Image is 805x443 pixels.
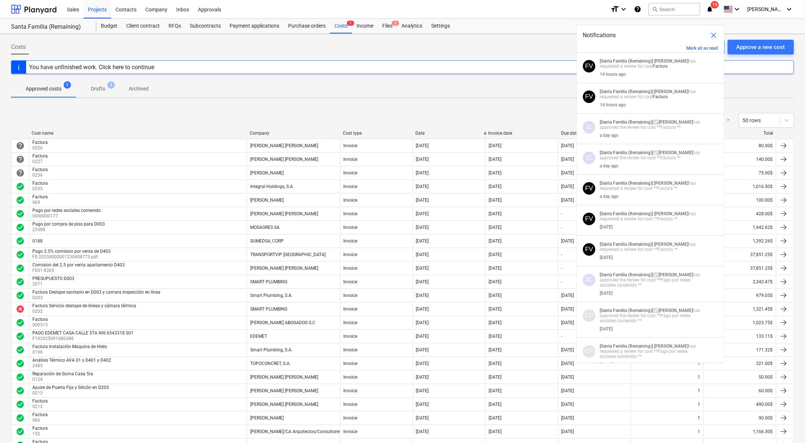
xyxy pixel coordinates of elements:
span: check_circle [16,196,25,205]
div: Invoice [343,306,357,312]
span: JC [585,124,593,131]
div: - [561,279,563,284]
strong: [PERSON_NAME] [654,89,688,94]
div: [DATE] [561,347,574,352]
div: [DATE] [416,361,429,366]
div: 1,392.26$ [703,235,776,247]
span: FV [585,63,593,70]
div: [PERSON_NAME] [PERSON_NAME] [250,375,318,380]
p: 0236 [32,172,49,178]
div: [DATE] [416,211,429,216]
div: [DATE] [416,320,429,325]
div: 490.00$ [703,398,776,410]
div: [PERSON_NAME] ABOGADOS S.C [250,320,315,325]
a: Budget [96,19,122,33]
div: 1 [698,361,701,366]
div: SUMEDSA, CORP [250,238,284,244]
div: Invoice was approved [16,237,25,245]
div: Invoice was approved [16,223,25,232]
div: [DATE] [416,334,429,339]
div: [DATE] [489,211,501,216]
div: [DATE] [416,279,429,284]
div: Files [378,19,397,33]
strong: [PERSON_NAME] [654,211,688,216]
span: check_circle [16,223,25,232]
div: 14 hours ago [600,102,626,107]
div: 100.00$ [703,194,776,206]
div: 37,851.25$ [703,262,776,274]
div: 1,016.50$ [703,181,776,192]
div: PRESUPUESTO D003 [32,276,74,281]
div: 1,166.30$ [703,426,776,437]
div: [DATE] [416,170,429,176]
strong: [PERSON_NAME] [659,272,693,277]
div: Factura Destape sanitario en D003 y camara inspección en linea [32,290,160,295]
div: Factura [32,194,48,199]
div: [DATE] [416,225,429,230]
div: TOPOCONCRET, S.A. [250,361,291,366]
span: CP [585,312,593,319]
p: 0555 [32,186,49,192]
div: Company [250,131,337,136]
div: Factura [32,317,48,322]
div: Factura Instalación Maquina de Hielo [32,344,107,349]
div: [DATE] [416,252,429,257]
div: 60.00$ [703,385,776,397]
div: 428.00$ [703,208,776,220]
div: Client contract [122,19,164,33]
div: Invoice is waiting for an approval [16,141,25,150]
i: keyboard_arrow_down [733,5,742,14]
span: FV [585,185,593,192]
div: Invoice [343,157,357,162]
strong: [PERSON_NAME] [659,120,693,125]
div: [DATE] [561,198,574,203]
p: FE01-8365 [32,267,126,274]
div: Factura [32,181,48,186]
div: [DATE] [416,198,429,203]
p: 0198 [32,349,109,355]
div: 14 hours ago [600,72,626,77]
div: SMART PLUMBING [250,306,287,312]
div: [PERSON_NAME] [PERSON_NAME] [250,211,318,216]
strong: [Santa Familia (Remaining)] [600,181,653,186]
p: has requested a review for cost **Factura ** [600,181,702,191]
div: Total [706,131,773,136]
div: [DATE] [489,347,501,352]
span: cancel [16,305,25,313]
span: help [16,169,25,177]
div: Invoice was approved [16,250,25,259]
div: Invoice was approved [16,291,25,300]
div: [DATE] [561,143,574,148]
strong: [PERSON_NAME] [659,308,693,313]
div: Subcontracts [185,19,225,33]
div: Fernando Vanegas [583,243,595,256]
div: Analytics [397,19,427,33]
div: TRANSPORTVIP [GEOGRAPHIC_DATA] [250,252,326,257]
span: JC [585,154,593,161]
div: 2,343.47$ [703,276,776,288]
strong: [Santa Familia (Remaining)] [600,272,653,277]
div: [DATE] [600,326,613,332]
strong: [Santa Familia (Remaining)] [600,308,653,313]
div: 37,851.25$ [703,249,776,261]
span: CP [585,348,593,355]
div: [PERSON_NAME] [PERSON_NAME] [250,157,318,162]
span: FV [585,246,593,253]
strong: [PERSON_NAME] [654,59,688,64]
div: Análisis Térmico AVA 01 y D401 y D402 [32,358,111,363]
div: Cost name [32,131,244,136]
div: [DATE] [561,293,574,298]
strong: [Santa Familia (Remaining)] [600,211,653,216]
div: Invoice was approved [16,359,25,368]
div: Pago por compra de piso para D003 [32,221,105,227]
p: ✅ has approved the review for cost **Pago por redes sociales contenido ** [600,308,702,323]
div: 979.05$ [703,290,776,301]
div: Invoice was rejected [16,305,25,313]
strong: [PERSON_NAME] [659,150,693,155]
p: 0000000177 [32,213,102,219]
span: Notifications [583,31,616,40]
div: Factura [32,153,48,159]
div: [DATE] [600,224,613,230]
div: Invoice [343,198,357,203]
div: Integral Holdings, S.A. [250,184,294,189]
